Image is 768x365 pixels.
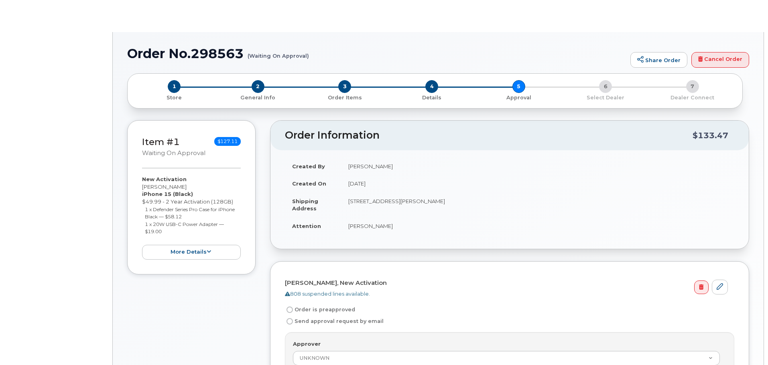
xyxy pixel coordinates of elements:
[301,93,388,101] a: 3 Order Items
[137,94,211,101] p: Store
[630,52,687,68] a: Share Order
[292,198,318,212] strong: Shipping Address
[142,149,205,157] small: Waiting On Approval
[392,94,472,101] p: Details
[248,46,309,59] small: (Waiting On Approval)
[285,130,693,141] h2: Order Information
[292,223,321,229] strong: Attention
[341,175,734,192] td: [DATE]
[285,290,728,298] div: 808 suspended lines available.
[142,191,193,197] strong: iPhone 15 (Black)
[252,80,264,93] span: 2
[341,157,734,175] td: [PERSON_NAME]
[691,52,749,68] a: Cancel Order
[425,80,438,93] span: 4
[142,136,180,147] a: Item #1
[286,307,293,313] input: Order is preapproved
[292,163,325,169] strong: Created By
[214,137,241,146] span: $127.11
[285,305,355,315] label: Order is preapproved
[292,180,326,187] strong: Created On
[215,93,302,101] a: 2 General Info
[142,176,187,182] strong: New Activation
[388,93,475,101] a: 4 Details
[127,46,626,60] h1: Order No.298563
[145,206,235,220] small: 1 x Defender Series Pro Case for iPhone Black — $58.12
[142,175,241,259] div: [PERSON_NAME] $49.99 - 2 Year Activation (128GB)
[134,93,215,101] a: 1 Store
[145,221,224,235] small: 1 x 20W USB-C Power Adapter — $19.00
[305,94,385,101] p: Order Items
[341,217,734,235] td: [PERSON_NAME]
[142,245,241,260] button: more details
[285,280,728,286] h4: [PERSON_NAME], New Activation
[218,94,299,101] p: General Info
[293,340,321,348] label: Approver
[286,318,293,325] input: Send approval request by email
[285,317,384,326] label: Send approval request by email
[338,80,351,93] span: 3
[168,80,181,93] span: 1
[341,192,734,217] td: [STREET_ADDRESS][PERSON_NAME]
[693,128,728,143] div: $133.47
